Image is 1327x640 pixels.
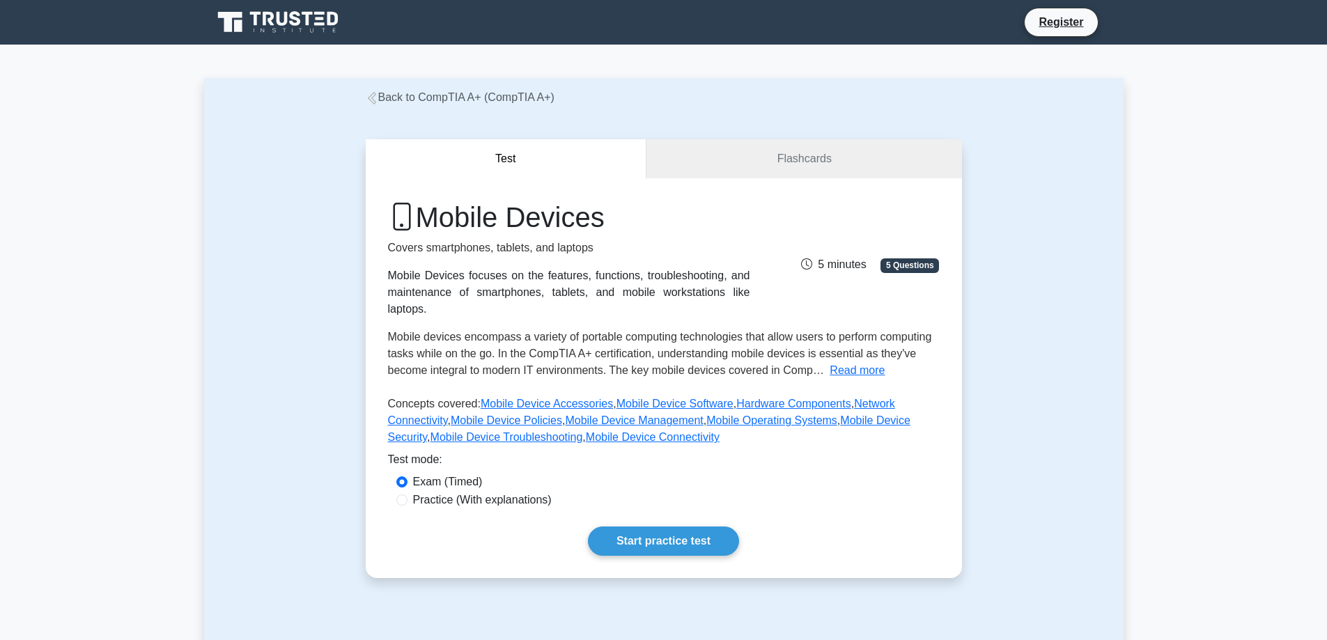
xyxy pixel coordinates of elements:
[413,492,552,508] label: Practice (With explanations)
[588,526,739,556] a: Start practice test
[646,139,961,179] a: Flashcards
[565,414,703,426] a: Mobile Device Management
[413,474,483,490] label: Exam (Timed)
[366,139,647,179] button: Test
[801,258,866,270] span: 5 minutes
[388,398,895,426] a: Network Connectivity
[388,331,932,376] span: Mobile devices encompass a variety of portable computing technologies that allow users to perform...
[706,414,837,426] a: Mobile Operating Systems
[451,414,562,426] a: Mobile Device Policies
[388,240,750,256] p: Covers smartphones, tablets, and laptops
[388,201,750,234] h1: Mobile Devices
[586,431,720,443] a: Mobile Device Connectivity
[736,398,851,409] a: Hardware Components
[830,362,885,379] button: Read more
[366,91,554,103] a: Back to CompTIA A+ (CompTIA A+)
[481,398,613,409] a: Mobile Device Accessories
[880,258,939,272] span: 5 Questions
[388,451,940,474] div: Test mode:
[388,267,750,318] div: Mobile Devices focuses on the features, functions, troubleshooting, and maintenance of smartphone...
[388,396,940,451] p: Concepts covered: , , , , , , , , ,
[616,398,734,409] a: Mobile Device Software
[430,431,583,443] a: Mobile Device Troubleshooting
[1030,13,1092,31] a: Register
[388,414,910,443] a: Mobile Device Security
